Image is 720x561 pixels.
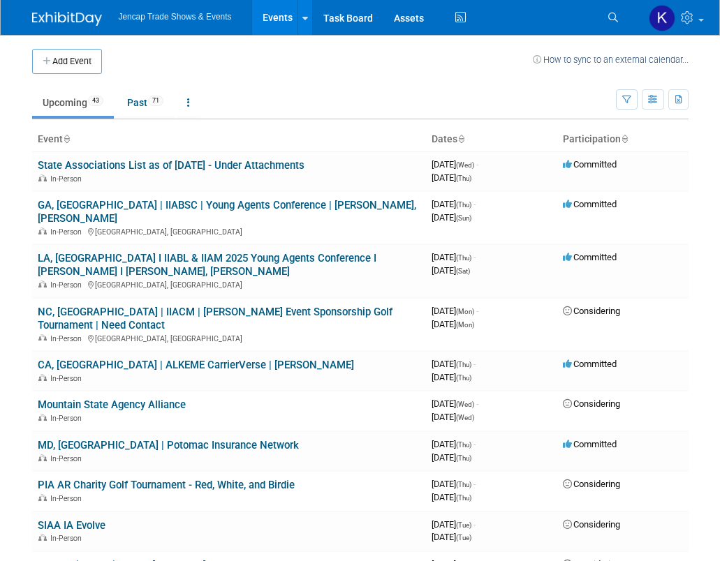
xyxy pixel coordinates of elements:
[557,128,689,151] th: Participation
[38,306,392,331] a: NC, [GEOGRAPHIC_DATA] | IIACM | [PERSON_NAME] Event Sponsorship Golf Tournament | Need Contact
[38,494,47,501] img: In-Person Event
[563,519,620,530] span: Considering
[476,398,478,409] span: -
[432,359,476,369] span: [DATE]
[38,159,304,172] a: State Associations List as of [DATE] - Under Attachments
[50,494,86,503] span: In-Person
[563,306,620,316] span: Considering
[432,319,474,329] span: [DATE]
[32,89,114,116] a: Upcoming43
[533,54,689,65] a: How to sync to an external calendar...
[563,479,620,489] span: Considering
[432,479,476,489] span: [DATE]
[119,12,232,22] span: Jencap Trade Shows & Events
[432,159,478,170] span: [DATE]
[432,212,471,223] span: [DATE]
[50,174,86,184] span: In-Person
[432,172,471,183] span: [DATE]
[456,161,474,169] span: (Wed)
[50,414,86,423] span: In-Person
[563,159,617,170] span: Committed
[32,128,426,151] th: Event
[38,227,47,234] img: In-Person Event
[432,492,471,502] span: [DATE]
[432,265,470,276] span: [DATE]
[38,225,420,237] div: [GEOGRAPHIC_DATA], [GEOGRAPHIC_DATA]
[38,199,416,225] a: GA, [GEOGRAPHIC_DATA] | IIABSC | Young Agents Conference | [PERSON_NAME], [PERSON_NAME]
[432,398,478,409] span: [DATE]
[38,374,47,381] img: In-Person Event
[50,280,86,290] span: In-Person
[38,534,47,541] img: In-Person Event
[476,159,478,170] span: -
[38,359,354,371] a: CA, [GEOGRAPHIC_DATA] | ALKEME CarrierVerse | [PERSON_NAME]
[563,398,620,409] span: Considering
[432,452,471,463] span: [DATE]
[38,278,420,290] div: [GEOGRAPHIC_DATA], [GEOGRAPHIC_DATA]
[473,359,476,369] span: -
[117,89,174,116] a: Past71
[473,479,476,489] span: -
[473,519,476,530] span: -
[456,441,471,449] span: (Thu)
[456,308,474,315] span: (Mon)
[456,494,471,502] span: (Thu)
[432,519,476,530] span: [DATE]
[473,199,476,209] span: -
[473,439,476,449] span: -
[38,519,105,532] a: SIAA IA Evolve
[38,454,47,461] img: In-Person Event
[563,199,617,209] span: Committed
[473,252,476,262] span: -
[456,214,471,222] span: (Sun)
[432,412,474,422] span: [DATE]
[649,5,675,31] img: Kate Alben
[38,174,47,181] img: In-Person Event
[456,267,470,275] span: (Sat)
[38,479,295,491] a: PIA AR Charity Golf Tournament - Red, White, and Birdie
[456,534,471,541] span: (Tue)
[38,398,186,411] a: Mountain State Agency Alliance
[32,49,102,74] button: Add Event
[432,306,478,316] span: [DATE]
[456,321,474,329] span: (Mon)
[456,254,471,262] span: (Thu)
[456,521,471,529] span: (Tue)
[432,439,476,449] span: [DATE]
[50,534,86,543] span: In-Person
[563,439,617,449] span: Committed
[456,401,474,408] span: (Wed)
[38,280,47,287] img: In-Person Event
[563,252,617,262] span: Committed
[50,334,86,343] span: In-Person
[32,12,102,26] img: ExhibitDay
[621,133,628,144] a: Sort by Participation Type
[456,201,471,209] span: (Thu)
[88,96,103,106] span: 43
[456,374,471,382] span: (Thu)
[432,372,471,382] span: [DATE]
[432,199,476,209] span: [DATE]
[456,361,471,368] span: (Thu)
[50,374,86,383] span: In-Person
[432,532,471,542] span: [DATE]
[457,133,464,144] a: Sort by Start Date
[148,96,163,106] span: 71
[432,252,476,262] span: [DATE]
[456,454,471,462] span: (Thu)
[38,332,420,343] div: [GEOGRAPHIC_DATA], [GEOGRAPHIC_DATA]
[63,133,70,144] a: Sort by Event Name
[38,252,376,278] a: LA, [GEOGRAPHIC_DATA] I IIABL & IIAM 2025 Young Agents Conference I [PERSON_NAME] I [PERSON_NAME]...
[456,414,474,421] span: (Wed)
[38,439,299,451] a: MD, [GEOGRAPHIC_DATA] | Potomac Insurance Network
[563,359,617,369] span: Committed
[456,481,471,488] span: (Thu)
[456,174,471,182] span: (Thu)
[50,454,86,463] span: In-Person
[426,128,557,151] th: Dates
[38,414,47,421] img: In-Person Event
[50,227,86,237] span: In-Person
[38,334,47,341] img: In-Person Event
[476,306,478,316] span: -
